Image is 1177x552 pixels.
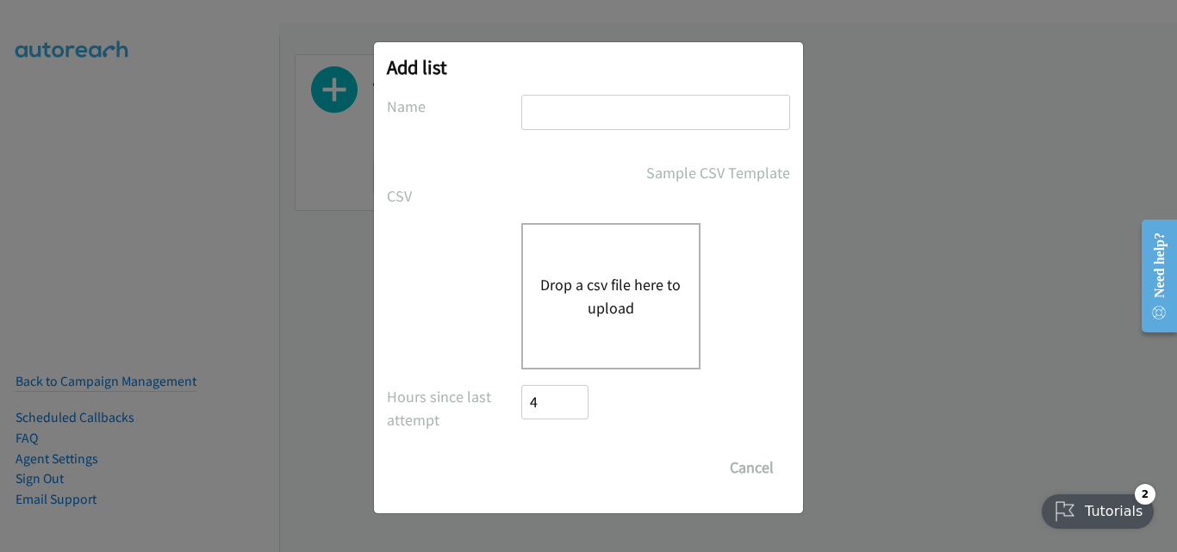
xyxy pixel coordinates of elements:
label: CSV [387,184,521,208]
label: Hours since last attempt [387,385,521,431]
button: Cancel [713,450,790,485]
a: Sample CSV Template [646,161,790,184]
h2: Add list [387,55,790,79]
iframe: Resource Center [1127,208,1177,344]
iframe: Checklist [1031,477,1164,539]
button: Drop a csv file here to upload [540,273,682,319]
label: Name [387,95,521,118]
